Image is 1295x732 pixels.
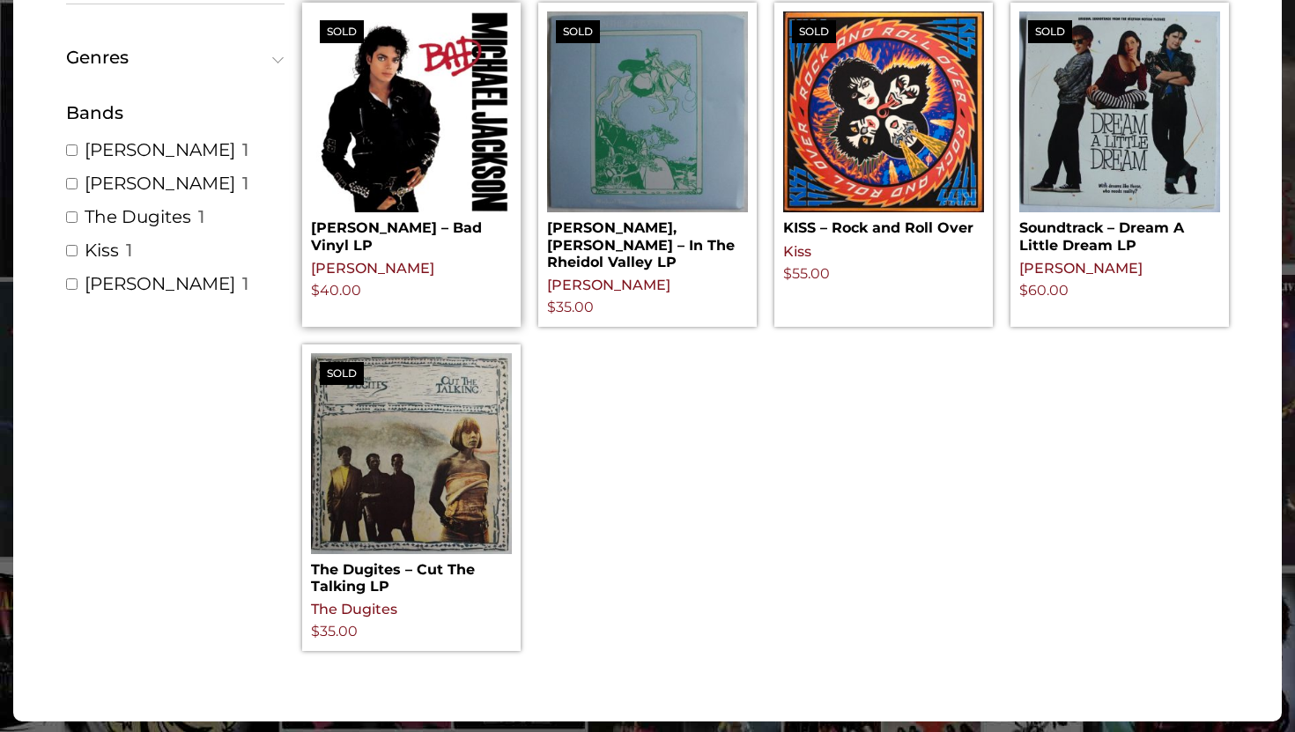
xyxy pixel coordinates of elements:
[783,265,792,282] span: $
[85,172,235,195] a: [PERSON_NAME]
[85,205,191,228] a: The Dugites
[556,20,600,43] span: Sold
[311,282,361,299] bdi: 40.00
[320,362,364,385] span: Sold
[126,239,132,262] span: 1
[783,11,984,236] a: SoldKISS – Rock and Roll Over
[311,282,320,299] span: $
[311,353,512,554] img: The Dugites – Cut The Talking LP
[66,48,285,66] button: Genres
[242,172,248,195] span: 1
[547,299,556,315] span: $
[311,11,512,212] img: Michael Jackson Bad
[311,212,512,253] h2: [PERSON_NAME] – Bad Vinyl LP
[311,554,512,595] h2: The Dugites – Cut The Talking LP
[547,212,748,270] h2: [PERSON_NAME], [PERSON_NAME] – In The Rheidol Valley LP
[311,260,434,277] a: [PERSON_NAME]
[792,20,836,43] span: Sold
[311,353,512,595] a: SoldThe Dugites – Cut The Talking LP
[1019,282,1028,299] span: $
[242,138,248,161] span: 1
[311,623,320,640] span: $
[85,272,235,295] a: [PERSON_NAME]
[1019,282,1069,299] bdi: 60.00
[547,11,748,212] img: Michael Tanner, Sharron Kraus – In The Rheidol Valley LP
[242,272,248,295] span: 1
[783,212,984,236] h2: KISS – Rock and Roll Over
[320,20,364,43] span: Sold
[66,100,285,126] div: Bands
[198,205,204,228] span: 1
[1019,212,1220,253] h2: Soundtrack – Dream A Little Dream LP
[1019,260,1143,277] a: [PERSON_NAME]
[85,138,235,161] a: [PERSON_NAME]
[783,265,830,282] bdi: 55.00
[1019,11,1220,212] img: Soundtrack – Dream A Little Dream LP
[547,11,748,270] a: Sold[PERSON_NAME], [PERSON_NAME] – In The Rheidol Valley LP
[1019,11,1220,253] a: SoldSoundtrack – Dream A Little Dream LP
[311,601,397,617] a: The Dugites
[1028,20,1072,43] span: Sold
[783,243,811,260] a: Kiss
[66,48,277,66] span: Genres
[85,239,119,262] a: Kiss
[783,11,984,212] img: KISS – Rock and Roll Over
[547,277,670,293] a: [PERSON_NAME]
[311,623,358,640] bdi: 35.00
[547,299,594,315] bdi: 35.00
[311,11,512,253] a: Sold[PERSON_NAME] – Bad Vinyl LP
